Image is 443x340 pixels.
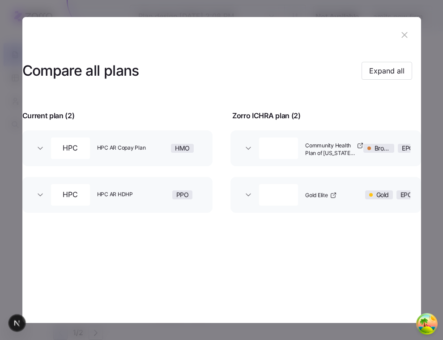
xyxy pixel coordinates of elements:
button: HPCHPC AR Copay PlanHMO [22,130,213,166]
button: HPCHPC AR HDHPPPO [22,177,213,213]
span: Zorro ICHRA plan ( 2 ) [232,110,301,121]
h3: Compare all plans [22,61,139,81]
span: HPC AR HDHP [97,191,156,198]
span: EPO [402,144,414,152]
img: Community Health Network of Washington [247,137,310,160]
button: Community Health Network of WashingtonCommunity Health Plan of [US_STATE] Cascade Select BronzeBr... [230,130,421,166]
span: Current plan ( 2 ) [22,110,75,121]
a: Community Health Plan of [US_STATE] Cascade Select Bronze [305,142,364,157]
span: Bronze [375,144,391,152]
span: Community Health Plan of [US_STATE] Cascade Select Bronze [305,142,355,157]
span: EPO [400,191,413,199]
img: Oscar [247,183,310,207]
span: PPO [176,191,189,199]
span: Gold Elite [305,192,328,199]
button: Expand all [362,62,412,80]
span: HPC [63,142,78,154]
button: OscarGold EliteGoldEPO [230,177,421,213]
span: HPC [63,189,78,200]
a: Gold Elite [305,192,337,199]
button: Open Tanstack query devtools [418,315,436,333]
span: Gold [376,191,389,199]
span: HPC AR Copay Plan [97,144,156,152]
span: HMO [175,144,190,152]
span: Expand all [369,65,405,76]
